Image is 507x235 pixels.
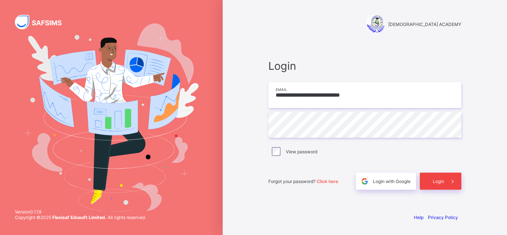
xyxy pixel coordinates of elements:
[433,179,444,184] span: Login
[428,215,458,220] a: Privacy Policy
[388,22,461,27] span: [DEMOGRAPHIC_DATA] ACADEMY
[268,179,338,184] span: Forgot your password?
[24,23,199,211] img: Hero Image
[373,179,410,184] span: Login with Google
[52,215,107,220] strong: Flexisaf Edusoft Limited.
[268,59,461,72] span: Login
[15,215,146,220] span: Copyright © 2025 All rights reserved.
[317,179,338,184] a: Click here
[414,215,423,220] a: Help
[15,15,71,29] img: SAFSIMS Logo
[15,209,146,215] span: Version 0.1.19
[360,177,369,186] img: google.396cfc9801f0270233282035f929180a.svg
[286,149,317,154] label: View password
